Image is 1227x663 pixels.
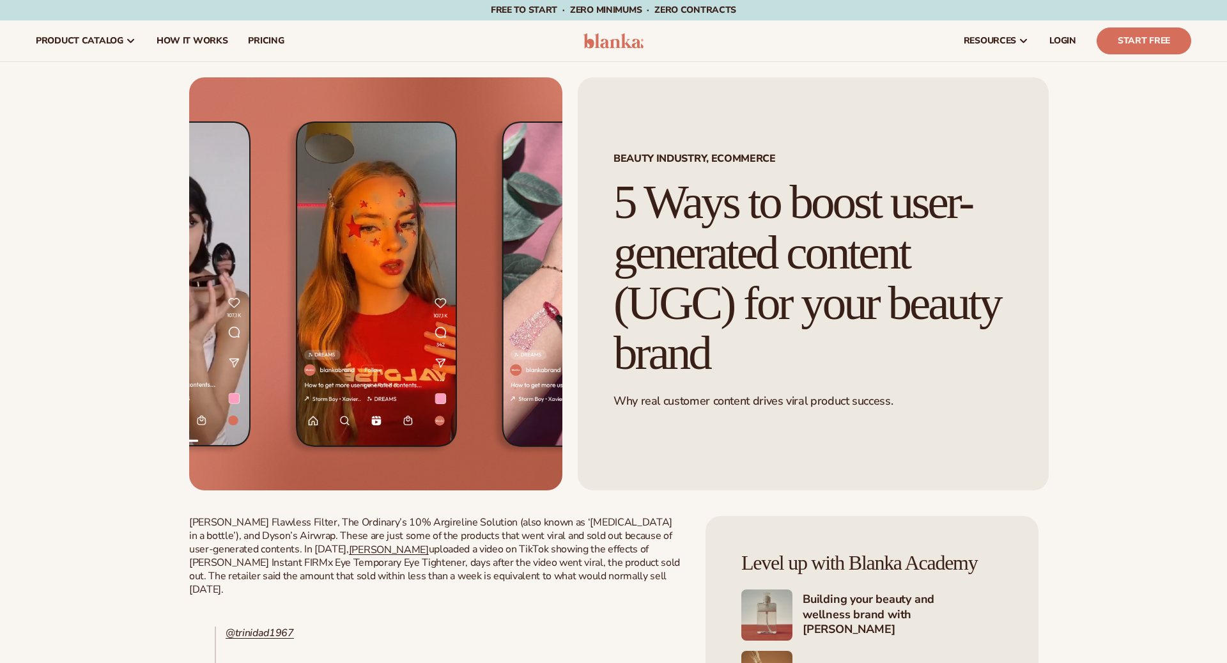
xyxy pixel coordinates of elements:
a: Start Free [1097,27,1191,54]
span: pricing [248,36,284,46]
span: BEAUTY INDUSTRY, ECOMMERCE [613,153,1013,164]
h4: Level up with Blanka Academy [741,552,1003,574]
a: LOGIN [1039,20,1086,61]
span: [PERSON_NAME] Flawless Filter, The Ordinary’s 10% Argireline Solution (also known as ‘[MEDICAL_DA... [189,515,672,556]
img: logo [583,33,644,49]
img: Three vibrant Instagram posts showcasing beauty influencers using products, highlighting the powe... [189,77,562,490]
a: [PERSON_NAME] [349,542,429,556]
a: Building your beauty and wellness brand with [PERSON_NAME] [741,589,1003,641]
span: uploaded a video on TikTok showing the effects of [PERSON_NAME] Instant FIRMx Eye Temporary Eye T... [189,542,680,597]
span: How It Works [157,36,228,46]
span: resources [964,36,1016,46]
h1: 5 Ways to boost user-generated content (UGC) for your beauty brand [613,177,1013,378]
h4: Building your beauty and wellness brand with [PERSON_NAME] [803,592,1003,638]
a: How It Works [146,20,238,61]
span: product catalog [36,36,123,46]
span: LOGIN [1049,36,1076,46]
a: @trinidad1967 [226,626,294,640]
a: pricing [238,20,294,61]
span: Free to start · ZERO minimums · ZERO contracts [491,4,736,16]
p: Why real customer content drives viral product success. [613,394,1013,409]
a: product catalog [26,20,146,61]
a: resources [953,20,1039,61]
